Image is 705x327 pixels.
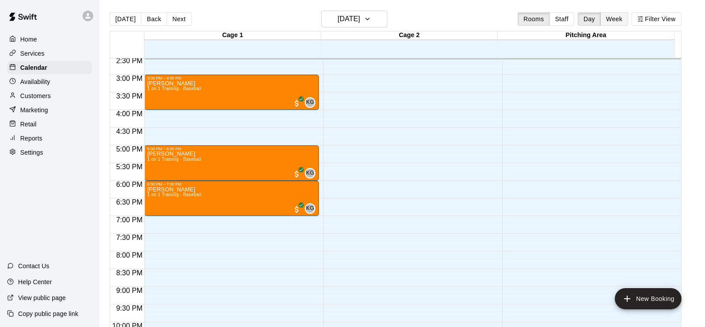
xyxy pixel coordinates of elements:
[498,31,675,40] div: Pitching Area
[600,12,628,26] button: Week
[7,132,92,145] a: Reports
[147,147,316,151] div: 5:00 PM – 6:00 PM
[20,148,43,157] p: Settings
[337,13,360,25] h6: [DATE]
[114,304,145,312] span: 9:30 PM
[18,293,66,302] p: View public page
[167,12,191,26] button: Next
[144,181,319,216] div: 6:00 PM – 7:00 PM: Calvin Wright
[20,49,45,58] p: Services
[321,31,498,40] div: Cage 2
[114,269,145,277] span: 8:30 PM
[7,118,92,131] a: Retail
[147,76,316,80] div: 3:00 PM – 4:00 PM
[18,309,78,318] p: Copy public page link
[114,145,145,153] span: 5:00 PM
[114,287,145,294] span: 9:00 PM
[147,157,201,162] span: 1 on 1 Training - Baseball
[615,288,682,309] button: add
[632,12,681,26] button: Filter View
[141,12,167,26] button: Back
[20,134,42,143] p: Reports
[308,203,315,214] span: Kanaan Gale
[306,98,314,107] span: KG
[114,128,145,135] span: 4:30 PM
[114,57,145,65] span: 2:30 PM
[114,75,145,82] span: 3:00 PM
[147,192,201,197] span: 1 on 1 Training - Baseball
[18,262,49,270] p: Contact Us
[7,89,92,103] a: Customers
[114,163,145,171] span: 5:30 PM
[18,278,52,286] p: Help Center
[147,86,201,91] span: 1 on 1 Training - Baseball
[308,168,315,179] span: Kanaan Gale
[144,145,319,181] div: 5:00 PM – 6:00 PM: Nathan Raffoul
[305,97,315,108] div: Kanaan Gale
[20,120,37,129] p: Retail
[20,35,37,44] p: Home
[321,11,387,27] button: [DATE]
[114,216,145,224] span: 7:00 PM
[20,77,50,86] p: Availability
[306,169,314,178] span: KG
[114,181,145,188] span: 6:00 PM
[308,97,315,108] span: Kanaan Gale
[7,47,92,60] a: Services
[550,12,575,26] button: Staff
[20,63,47,72] p: Calendar
[144,31,321,40] div: Cage 1
[20,91,51,100] p: Customers
[114,92,145,100] span: 3:30 PM
[305,203,315,214] div: Kanaan Gale
[114,198,145,206] span: 6:30 PM
[7,75,92,88] a: Availability
[518,12,550,26] button: Rooms
[306,204,314,213] span: KG
[20,106,48,114] p: Marketing
[7,33,92,46] a: Home
[114,234,145,241] span: 7:30 PM
[305,168,315,179] div: Kanaan Gale
[110,12,141,26] button: [DATE]
[292,170,301,179] span: All customers have paid
[7,103,92,117] a: Marketing
[144,75,319,110] div: 3:00 PM – 4:00 PM: Jeremiah Klassen
[7,61,92,74] a: Calendar
[114,251,145,259] span: 8:00 PM
[292,99,301,108] span: All customers have paid
[292,205,301,214] span: All customers have paid
[578,12,601,26] button: Day
[7,146,92,159] a: Settings
[147,182,316,186] div: 6:00 PM – 7:00 PM
[114,110,145,118] span: 4:00 PM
